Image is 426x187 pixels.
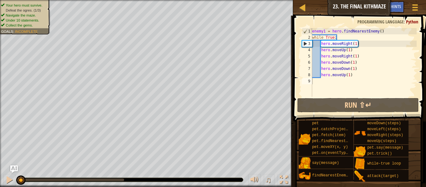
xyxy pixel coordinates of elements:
span: Your hero must survive. [6,3,42,7]
span: attack(target) [367,174,399,178]
li: Defeat the ogres. [1,8,46,13]
button: Adjust volume [248,174,261,187]
span: Incomplete [15,29,38,33]
button: Ask AI [371,1,388,13]
div: 2 [302,34,312,41]
div: 7 [302,66,312,72]
img: portrait.png [354,127,366,139]
li: Your hero must survive. [1,3,46,8]
div: 6 [302,59,312,66]
img: portrait.png [299,133,311,145]
span: Under 10 statements. [6,18,39,22]
span: Navigate the maze. [6,13,36,17]
span: pet.fetch(item) [312,133,346,137]
span: : [404,19,406,25]
span: Ask AI [374,3,385,9]
div: 3 [302,41,312,47]
span: pet.findNearestByType(type) [312,139,373,143]
img: portrait.png [354,145,366,157]
span: Programming language [357,19,404,25]
span: pet [312,121,319,125]
div: 4 [302,47,312,53]
span: pet.say(message) [367,145,403,150]
span: Goals [1,29,13,33]
span: findNearestEnemy() [312,173,353,178]
li: Under 10 statements. [1,18,46,23]
button: Ctrl + P: Pause [3,174,16,187]
span: pet.on(eventType, handler) [312,151,370,155]
span: moveUp(steps) [367,139,397,143]
span: pet.trick() [367,151,392,156]
span: say(message) [312,161,339,165]
span: Python [406,19,418,25]
li: Navigate the maze. [1,13,46,18]
div: 9 [302,78,312,84]
img: portrait.png [299,170,311,182]
span: : [13,29,15,33]
div: 1 [302,28,312,34]
span: moveRight(steps) [367,133,403,137]
span: while-true loop [367,161,401,166]
div: 5 [302,53,312,59]
span: Collect the gems. [6,23,33,27]
img: portrait.png [354,158,366,170]
span: moveDown(steps) [367,121,401,125]
span: ♫ [265,175,271,185]
span: Defeat the ogres. (1/3) [6,8,41,12]
li: Collect the gems. [1,23,46,28]
img: portrait.png [299,157,311,169]
button: Toggle fullscreen [278,174,290,187]
button: ♫ [264,174,274,187]
span: Hints [391,3,401,9]
span: moveLeft(steps) [367,127,401,131]
button: Run ⇧↵ [297,98,419,112]
span: pet.moveXY(x, y) [312,145,348,149]
img: portrait.png [354,170,366,182]
span: pet.catchProjectile(arrow) [312,127,370,131]
div: 8 [302,72,312,78]
button: Ask AI [10,165,18,173]
button: Show game menu [407,1,423,16]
